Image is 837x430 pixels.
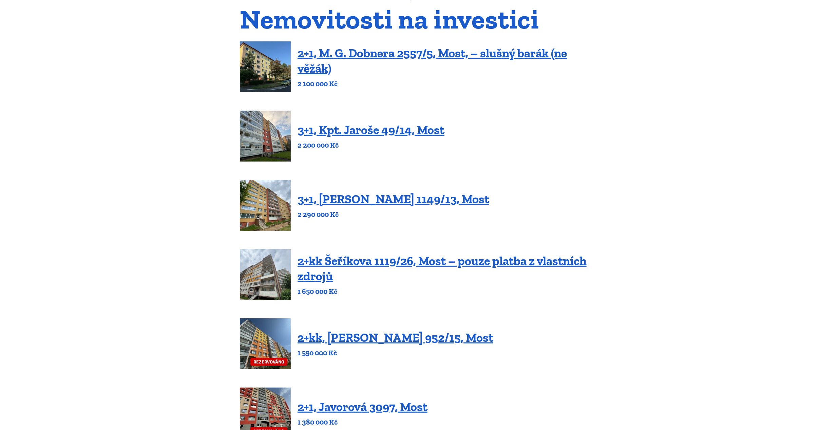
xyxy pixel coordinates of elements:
p: 2 290 000 Kč [298,210,489,219]
p: 2 200 000 Kč [298,141,444,150]
h1: Nemovitosti na investici [240,8,597,31]
a: 2+1, Javorová 3097, Most [298,399,427,414]
a: 2+1, M. G. Dobnera 2557/5, Most, – slušný barák (ne věžák) [298,46,567,76]
a: 3+1, Kpt. Jaroše 49/14, Most [298,123,444,137]
a: REZERVOVÁNO [240,318,291,369]
p: 1 380 000 Kč [298,417,427,427]
a: 2+kk, [PERSON_NAME] 952/15, Most [298,330,493,345]
p: 1 650 000 Kč [298,287,597,296]
p: 1 550 000 Kč [298,348,493,358]
a: 3+1, [PERSON_NAME] 1149/13, Most [298,192,489,206]
span: REZERVOVÁNO [250,358,287,366]
a: 2+kk Šeříkova 1119/26, Most – pouze platba z vlastních zdrojů [298,254,587,283]
p: 2 100 000 Kč [298,79,597,89]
